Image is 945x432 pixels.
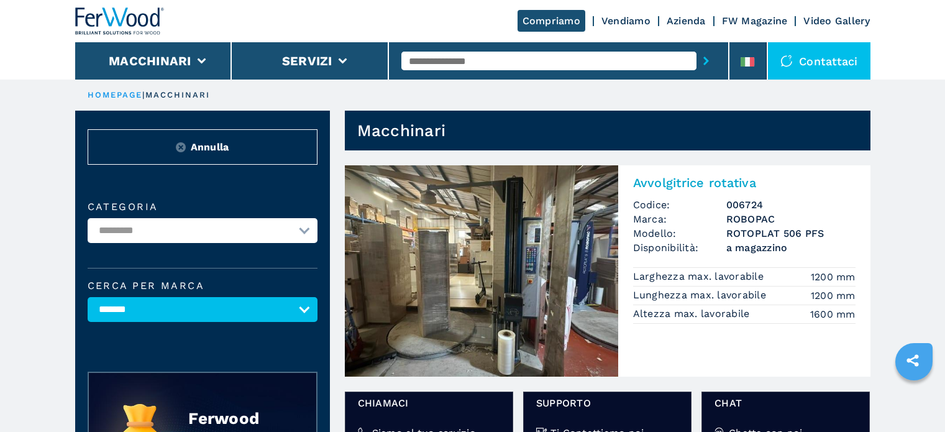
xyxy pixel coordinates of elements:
label: Cerca per marca [88,281,317,291]
a: FW Magazine [722,15,788,27]
p: Lunghezza max. lavorabile [633,288,770,302]
button: submit-button [696,47,716,75]
label: Categoria [88,202,317,212]
h3: ROTOPLAT 506 PFS [726,226,856,241]
span: chat [714,396,857,410]
a: Azienda [667,15,706,27]
p: Altezza max. lavorabile [633,307,753,321]
span: Supporto [536,396,678,410]
span: Disponibilità: [633,241,726,255]
h1: Macchinari [357,121,446,140]
p: Larghezza max. lavorabile [633,270,767,283]
h3: ROBOPAC [726,212,856,226]
h2: Avvolgitrice rotativa [633,175,856,190]
div: Contattaci [768,42,870,80]
span: Codice: [633,198,726,212]
em: 1200 mm [811,270,856,284]
span: | [142,90,145,99]
em: 1600 mm [810,307,856,321]
span: Modello: [633,226,726,241]
em: 1200 mm [811,288,856,303]
img: Avvolgitrice rotativa ROBOPAC ROTOPLAT 506 PFS [345,165,618,377]
span: a magazzino [726,241,856,255]
iframe: Chat [892,376,936,423]
button: Servizi [282,53,332,68]
a: Avvolgitrice rotativa ROBOPAC ROTOPLAT 506 PFSAvvolgitrice rotativaCodice:006724Marca:ROBOPACMode... [345,165,870,377]
p: macchinari [145,90,211,101]
span: Marca: [633,212,726,226]
a: sharethis [897,345,928,376]
button: ResetAnnulla [88,129,317,165]
span: Annulla [191,140,229,154]
a: HOMEPAGE [88,90,143,99]
a: Video Gallery [803,15,870,27]
a: Compriamo [518,10,585,32]
span: Chiamaci [358,396,500,410]
h3: 006724 [726,198,856,212]
img: Contattaci [780,55,793,67]
button: Macchinari [109,53,191,68]
img: Reset [176,142,186,152]
a: Vendiamo [601,15,651,27]
img: Ferwood [75,7,165,35]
